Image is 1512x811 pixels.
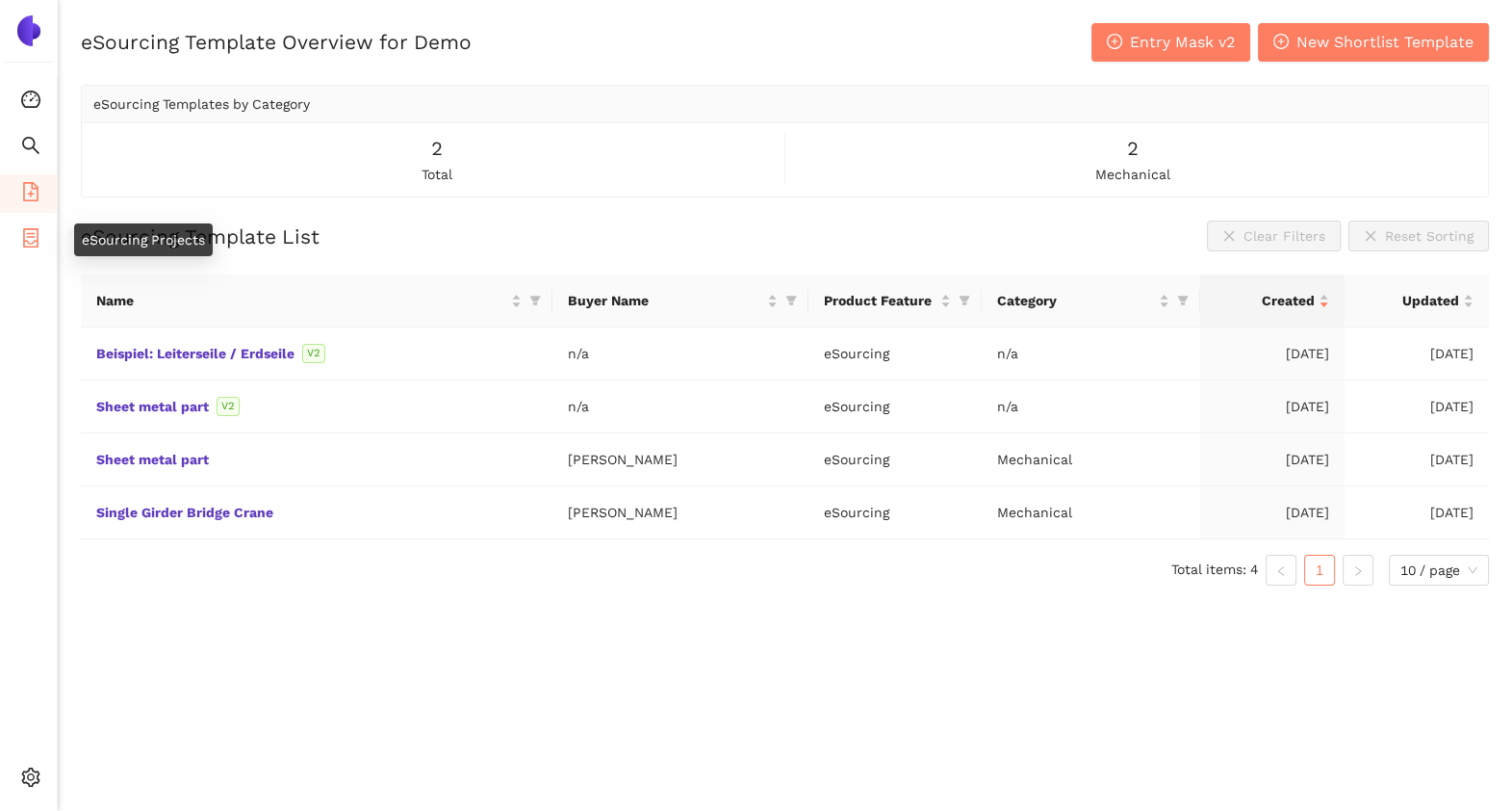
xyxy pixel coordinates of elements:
h2: eSourcing Template Overview for Demo [81,28,472,56]
td: [DATE] [1345,327,1489,380]
span: New Shortlist Template [1296,30,1474,54]
button: closeClear Filters [1207,221,1341,251]
span: 10 / page [1400,556,1477,585]
td: [DATE] [1345,433,1489,486]
span: mechanical [1095,164,1170,185]
td: n/a [552,327,809,380]
span: filter [959,295,970,306]
span: total [422,164,452,185]
span: filter [955,286,974,315]
span: setting [21,761,40,799]
td: [DATE] [1200,433,1345,486]
span: V2 [302,344,325,363]
span: filter [529,295,541,306]
span: Entry Mask v2 [1130,30,1235,54]
td: Mechanical [982,486,1200,539]
span: eSourcing Templates by Category [93,96,310,112]
span: 2 [431,134,443,164]
td: [DATE] [1200,486,1345,539]
img: Logo [13,15,44,46]
div: eSourcing Projects [74,223,213,256]
span: plus-circle [1107,34,1122,52]
span: Buyer Name [568,290,764,311]
td: [DATE] [1200,327,1345,380]
span: right [1352,565,1364,577]
span: Product Feature [824,290,936,311]
td: [DATE] [1345,380,1489,433]
td: eSourcing [808,433,982,486]
li: Previous Page [1266,555,1296,586]
td: [PERSON_NAME] [552,433,809,486]
span: Created [1216,290,1315,311]
span: Category [997,290,1155,311]
td: n/a [982,327,1200,380]
span: Name [96,290,507,311]
div: Page Size [1389,555,1489,586]
button: plus-circleEntry Mask v2 [1091,23,1250,62]
button: right [1343,555,1373,586]
td: n/a [982,380,1200,433]
span: filter [1177,295,1189,306]
span: 2 [1127,134,1139,164]
span: file-add [21,175,40,214]
span: container [21,222,40,260]
th: this column's title is Category,this column is sortable [982,275,1200,327]
li: Next Page [1343,555,1373,586]
li: Total items: 4 [1171,555,1258,586]
span: filter [1173,286,1192,315]
th: this column's title is Buyer Name,this column is sortable [552,275,809,327]
a: 1 [1305,556,1334,585]
button: left [1266,555,1296,586]
td: [DATE] [1345,486,1489,539]
td: [PERSON_NAME] [552,486,809,539]
td: eSourcing [808,486,982,539]
span: filter [782,286,801,315]
th: this column's title is Product Feature,this column is sortable [808,275,982,327]
td: eSourcing [808,380,982,433]
h2: eSourcing Template List [81,222,320,250]
td: eSourcing [808,327,982,380]
span: Updated [1360,290,1459,311]
span: left [1275,565,1287,577]
span: plus-circle [1273,34,1289,52]
th: this column's title is Name,this column is sortable [81,275,552,327]
span: filter [785,295,797,306]
th: this column's title is Updated,this column is sortable [1345,275,1489,327]
button: plus-circleNew Shortlist Template [1258,23,1489,62]
td: [DATE] [1200,380,1345,433]
button: closeReset Sorting [1348,221,1489,251]
span: filter [525,286,545,315]
span: V2 [217,397,240,416]
li: 1 [1304,555,1335,586]
span: dashboard [21,83,40,121]
td: n/a [552,380,809,433]
td: Mechanical [982,433,1200,486]
span: search [21,129,40,168]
